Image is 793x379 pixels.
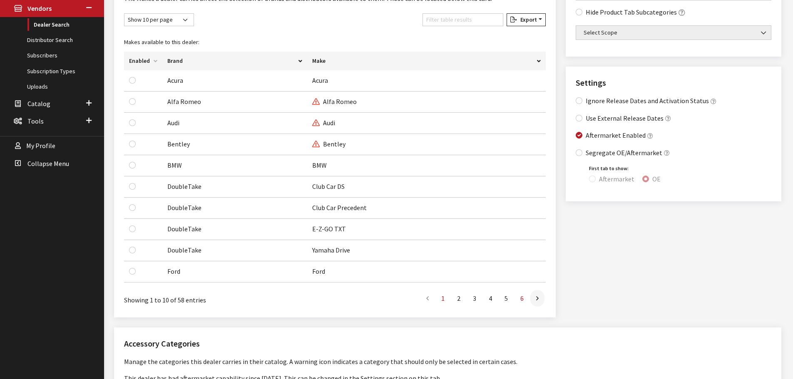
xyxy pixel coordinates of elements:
span: Select Scope [576,25,771,40]
span: Collapse Menu [27,159,69,168]
input: Filter table results [423,13,503,26]
i: No OE accessories [312,141,320,148]
i: No OE accessories [312,99,320,105]
span: Export [517,16,537,23]
label: Use External Release Dates [586,113,664,123]
span: Club Car DS [312,182,345,191]
td: DoubleTake [162,176,307,198]
td: Acura [162,70,307,92]
td: DoubleTake [162,198,307,219]
input: Enable Make [129,225,136,232]
input: Enable Make [129,268,136,275]
span: Catalog [27,99,50,108]
span: Bentley [312,140,346,148]
span: Select Scope [581,28,766,37]
label: Segregate OE/Aftermarket [586,148,662,158]
span: E-Z-GO TXT [312,225,346,233]
label: Aftermarket [599,174,634,184]
a: 3 [467,290,482,307]
a: 2 [451,290,466,307]
input: Enable Make [129,247,136,253]
label: OE [652,174,661,184]
input: Enable Make [129,119,136,126]
td: DoubleTake [162,240,307,261]
span: Ford [312,267,325,275]
th: Make: activate to sort column ascending [307,52,546,70]
a: 4 [483,290,498,307]
span: Acura [312,76,328,84]
th: Enabled: activate to sort column ascending [124,52,162,70]
td: BMW [162,155,307,176]
i: No OE accessories [312,120,320,126]
div: Showing 1 to 10 of 58 entries [124,289,294,305]
input: Enable Make [129,141,136,147]
legend: First tab to show: [589,165,771,172]
span: Vendors [27,5,52,13]
input: Enable Make [129,98,136,105]
input: Enable Make [129,162,136,168]
td: Alfa Romeo [162,92,307,113]
td: DoubleTake [162,219,307,240]
span: BMW [312,161,327,169]
label: Ignore Release Dates and Activation Status [586,96,709,106]
th: Brand: activate to sort column descending [162,52,307,70]
label: Hide Product Tab Subcategories [586,7,677,17]
td: Bentley [162,134,307,155]
input: Enable Make [129,204,136,211]
button: Export [507,13,546,26]
span: My Profile [26,142,55,150]
span: Club Car Precedent [312,203,367,212]
a: 6 [515,290,529,307]
span: Tools [27,117,44,125]
td: Ford [162,261,307,282]
label: Aftermarket Enabled [586,130,646,140]
caption: Makes available to this dealer: [124,33,546,52]
span: Audi [312,119,335,127]
p: Manage the categories this dealer carries in their catalog. A warning icon indicates a category t... [124,357,771,367]
a: 5 [499,290,514,307]
h2: Settings [576,77,771,89]
input: Enable Make [129,77,136,84]
span: Alfa Romeo [312,97,357,106]
span: Yamaha Drive [312,246,350,254]
td: Audi [162,113,307,134]
a: 1 [435,290,450,307]
h2: Accessory Categories [124,337,771,350]
input: Enable Make [129,183,136,190]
